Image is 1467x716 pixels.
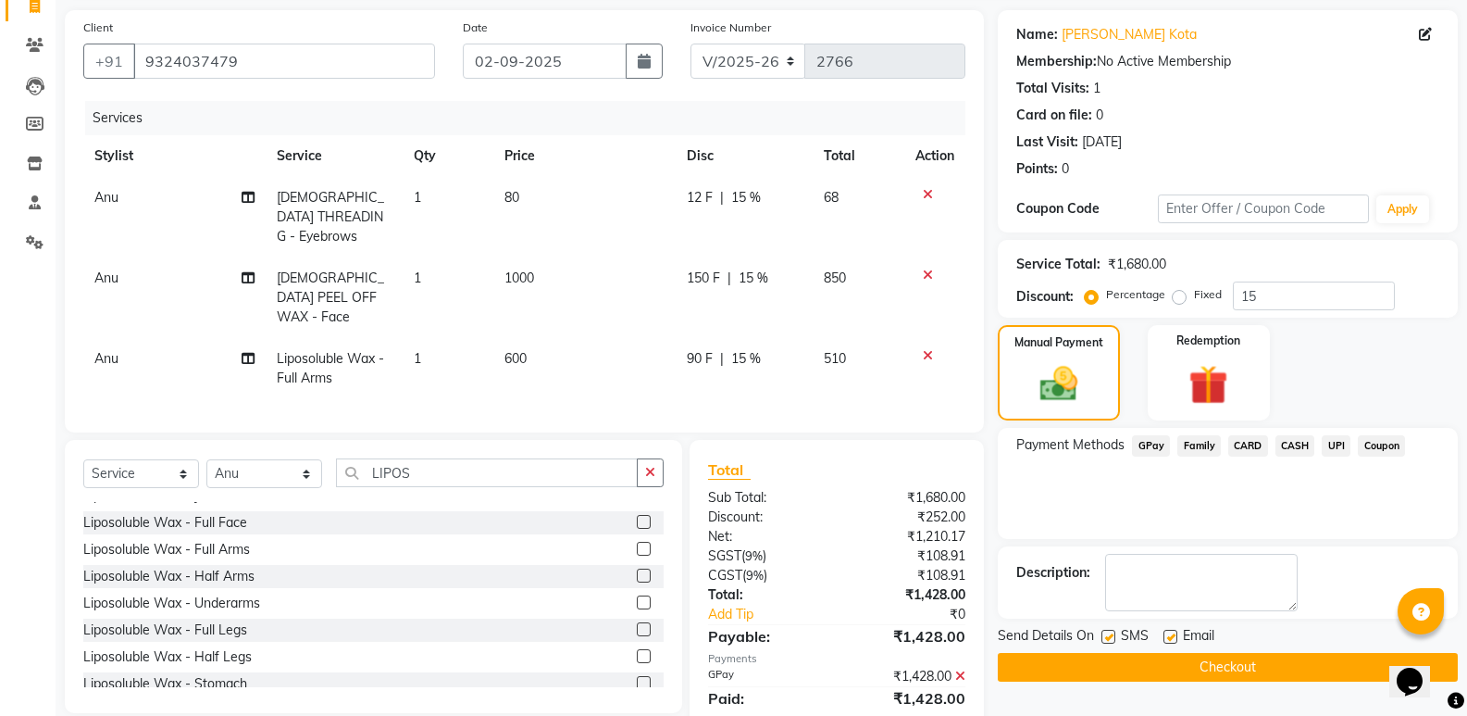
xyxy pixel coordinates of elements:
[694,625,837,647] div: Payable:
[1016,132,1078,152] div: Last Visit:
[690,19,771,36] label: Invoice Number
[837,667,979,686] div: ₹1,428.00
[694,585,837,605] div: Total:
[336,458,638,487] input: Search or Scan
[813,135,904,177] th: Total
[1322,435,1350,457] span: UPI
[83,135,266,177] th: Stylist
[94,189,118,206] span: Anu
[739,269,768,288] span: 15 %
[277,189,384,245] span: [DEMOGRAPHIC_DATA] THREADING - Eyebrows
[676,135,813,177] th: Disc
[1016,563,1090,583] div: Description:
[266,135,403,177] th: Service
[694,508,837,527] div: Discount:
[1096,106,1103,125] div: 0
[504,189,519,206] span: 80
[708,460,751,480] span: Total
[1376,195,1429,223] button: Apply
[720,349,724,369] span: |
[837,585,979,605] div: ₹1,428.00
[998,653,1458,682] button: Checkout
[1183,626,1214,649] span: Email
[837,625,979,647] div: ₹1,428.00
[1176,360,1240,409] img: _gift.svg
[708,651,965,667] div: Payments
[83,594,260,613] div: Liposoluble Wax - Underarms
[1082,132,1122,152] div: [DATE]
[1062,25,1197,44] a: [PERSON_NAME] Kota
[403,135,494,177] th: Qty
[694,605,861,624] a: Add Tip
[1016,287,1074,307] div: Discount:
[277,270,384,325] span: [DEMOGRAPHIC_DATA] PEEL OFF WAX - Face
[694,488,837,508] div: Sub Total:
[85,101,979,135] div: Services
[1228,435,1268,457] span: CARD
[694,527,837,546] div: Net:
[824,189,839,206] span: 68
[1177,435,1221,457] span: Family
[504,350,527,367] span: 600
[687,269,720,288] span: 150 F
[1093,79,1100,98] div: 1
[731,188,761,207] span: 15 %
[1132,435,1170,457] span: GPay
[1358,435,1405,457] span: Coupon
[687,188,713,207] span: 12 F
[83,647,252,667] div: Liposoluble Wax - Half Legs
[694,566,837,585] div: ( )
[414,189,421,206] span: 1
[463,19,488,36] label: Date
[837,527,979,546] div: ₹1,210.17
[824,350,846,367] span: 510
[1108,255,1166,274] div: ₹1,680.00
[1016,52,1439,71] div: No Active Membership
[904,135,965,177] th: Action
[837,488,979,508] div: ₹1,680.00
[837,508,979,527] div: ₹252.00
[504,270,534,286] span: 1000
[1028,362,1089,406] img: _cash.svg
[83,513,247,533] div: Liposoluble Wax - Full Face
[694,667,837,686] div: GPay
[745,548,763,563] span: 9%
[731,349,761,369] span: 15 %
[1275,435,1315,457] span: CASH
[1016,199,1157,219] div: Coupon Code
[1176,333,1240,349] label: Redemption
[83,674,247,694] div: Liposoluble Wax - Stomach
[708,567,742,584] span: CGST
[1389,642,1448,697] iframe: chat widget
[414,350,421,367] span: 1
[746,568,764,583] span: 9%
[694,546,837,566] div: ( )
[837,566,979,585] div: ₹108.91
[694,687,837,710] div: Paid:
[1016,79,1089,98] div: Total Visits:
[1016,106,1092,125] div: Card on file:
[837,546,979,566] div: ₹108.91
[687,349,713,369] span: 90 F
[1194,286,1222,303] label: Fixed
[1158,195,1369,223] input: Enter Offer / Coupon Code
[83,44,135,79] button: +91
[414,270,421,286] span: 1
[708,547,741,564] span: SGST
[133,44,435,79] input: Search by Name/Mobile/Email/Code
[1016,52,1097,71] div: Membership:
[727,269,731,288] span: |
[837,687,979,710] div: ₹1,428.00
[83,567,255,586] div: Liposoluble Wax - Half Arms
[1062,159,1069,179] div: 0
[1016,435,1125,455] span: Payment Methods
[1016,255,1100,274] div: Service Total:
[1106,286,1165,303] label: Percentage
[94,350,118,367] span: Anu
[1016,159,1058,179] div: Points:
[83,621,247,640] div: Liposoluble Wax - Full Legs
[94,270,118,286] span: Anu
[1014,334,1103,351] label: Manual Payment
[1016,25,1058,44] div: Name:
[720,188,724,207] span: |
